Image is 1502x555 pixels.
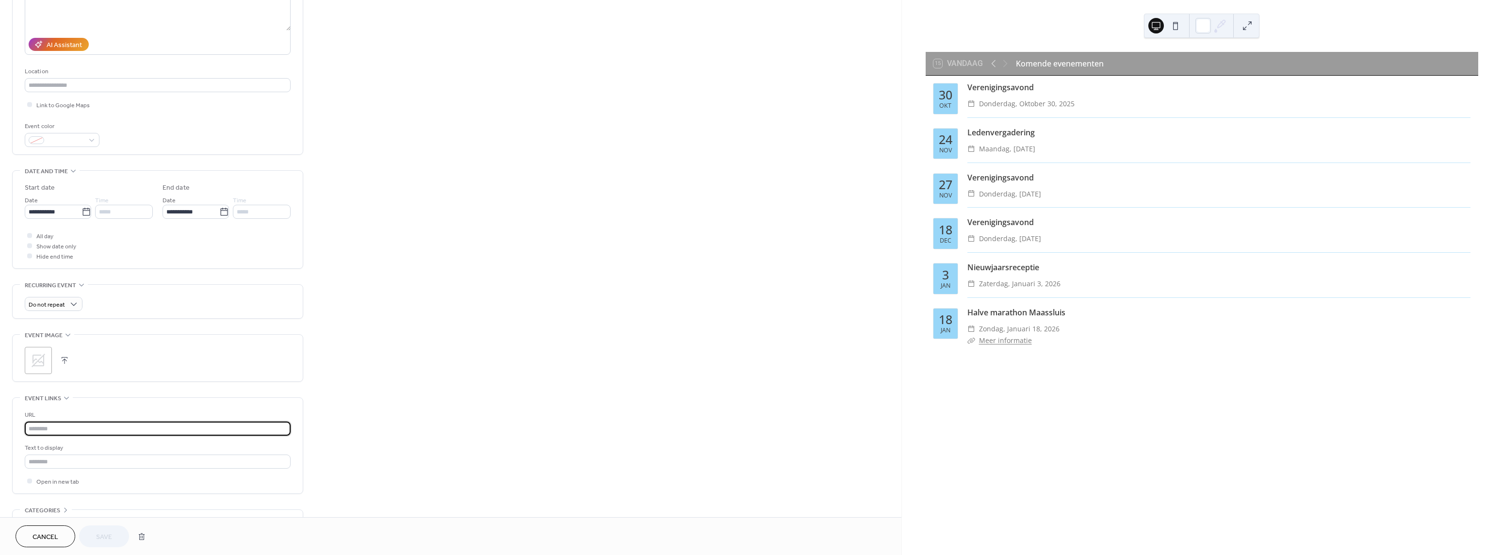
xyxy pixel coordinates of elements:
div: Nieuwjaarsreceptie [967,261,1470,273]
div: nov [939,147,952,154]
div: ​ [967,143,975,155]
div: ; [25,347,52,374]
div: ​ [967,335,975,346]
div: ​ [967,188,975,200]
div: jan [941,327,950,334]
div: End date [163,183,190,193]
span: Date [25,196,38,206]
div: jan [941,283,950,289]
div: Ledenvergadering [967,127,1470,138]
span: Date [163,196,176,206]
span: donderdag, [DATE] [979,188,1041,200]
span: Do not repeat [29,299,65,310]
div: ​ [967,323,975,335]
button: Cancel [16,525,75,547]
span: Show date only [36,242,76,252]
button: AI Assistant [29,38,89,51]
span: Categories [25,506,60,516]
span: zondag, januari 18, 2026 [979,323,1060,335]
div: ••• [13,510,303,530]
div: Location [25,66,289,77]
div: ​ [967,233,975,245]
div: okt [939,103,951,109]
div: 27 [939,179,952,191]
div: ​ [967,278,975,290]
div: 3 [942,269,949,281]
span: Link to Google Maps [36,100,90,111]
div: 18 [939,224,952,236]
span: Date and time [25,166,68,177]
span: donderdag, [DATE] [979,233,1041,245]
div: 30 [939,89,952,101]
span: zaterdag, januari 3, 2026 [979,278,1061,290]
div: Start date [25,183,55,193]
span: maandag, [DATE] [979,143,1035,155]
span: Hide end time [36,252,73,262]
span: All day [36,231,53,242]
a: Meer informatie [979,336,1032,345]
a: Halve marathon Maassluis [967,307,1065,318]
div: Verenigingsavond [967,82,1470,93]
div: dec [940,238,951,244]
span: Open in new tab [36,477,79,487]
div: Text to display [25,443,289,453]
div: nov [939,193,952,199]
span: Time [233,196,246,206]
div: URL [25,410,289,420]
span: Cancel [33,532,58,542]
span: Event image [25,330,63,341]
div: Verenigingsavond [967,172,1470,183]
div: 24 [939,133,952,146]
div: AI Assistant [47,40,82,50]
div: 18 [939,313,952,326]
div: Event color [25,121,98,131]
span: Event links [25,393,61,404]
span: donderdag, oktober 30, 2025 [979,98,1075,110]
div: ​ [967,98,975,110]
div: Komende evenementen [1016,58,1104,69]
span: Time [95,196,109,206]
div: Verenigingsavond [967,216,1470,228]
span: Recurring event [25,280,76,291]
